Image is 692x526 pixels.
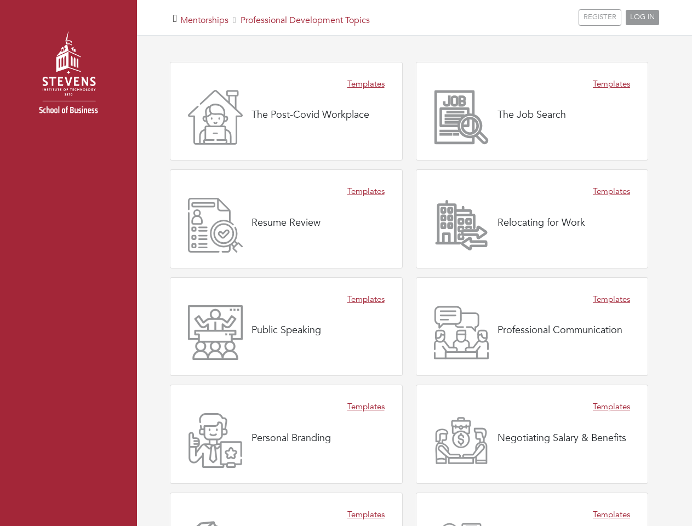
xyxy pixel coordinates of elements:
h4: Professional Communication [497,324,622,336]
h4: The Job Search [497,109,566,121]
a: Templates [347,401,385,413]
h4: Relocating for Work [497,217,585,229]
a: Professional Development Topics [241,14,370,26]
a: Templates [593,185,630,198]
a: REGISTER [579,9,621,26]
a: Templates [593,78,630,90]
h4: The Post-Covid Workplace [251,109,369,121]
a: Templates [593,508,630,521]
h4: Negotiating Salary & Benefits [497,432,626,444]
a: LOG IN [626,10,659,25]
a: Mentorships [180,14,228,26]
h4: Resume Review [251,217,321,229]
a: Templates [593,293,630,306]
a: Templates [347,293,385,306]
a: Templates [347,508,385,521]
h4: Public Speaking [251,324,321,336]
h4: Personal Branding [251,432,331,444]
a: Templates [593,401,630,413]
a: Templates [347,185,385,198]
a: Templates [347,78,385,90]
img: stevens_logo.png [11,19,126,134]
